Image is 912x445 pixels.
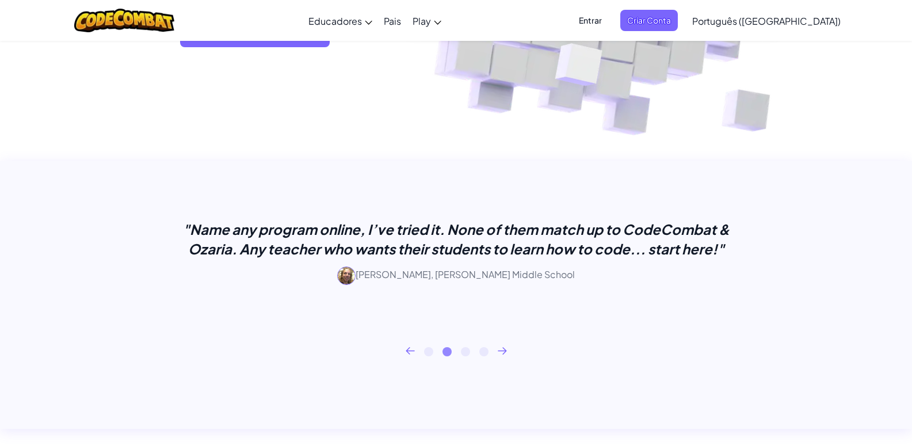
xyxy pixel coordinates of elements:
img: Overlap cubes [526,19,629,115]
p: "Name any program online, I’ve tried it. None of them match up to CodeCombat & Ozaria. Any teache... [169,219,744,258]
button: 2 [442,347,452,356]
button: 1 [424,347,433,356]
button: Criar Conta [620,10,678,31]
a: Português ([GEOGRAPHIC_DATA]) [686,5,846,36]
button: Entrar [572,10,609,31]
span: Educadores [308,15,362,27]
span: Play [413,15,431,27]
p: [PERSON_NAME], [PERSON_NAME] Middle School [169,267,744,285]
a: Play [407,5,447,36]
span: Português ([GEOGRAPHIC_DATA]) [692,15,841,27]
a: Educadores [303,5,378,36]
img: CodeCombat logo [74,9,175,32]
img: avatar [337,267,356,285]
button: 4 [479,347,489,356]
button: 3 [461,347,470,356]
a: Pais [378,5,407,36]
